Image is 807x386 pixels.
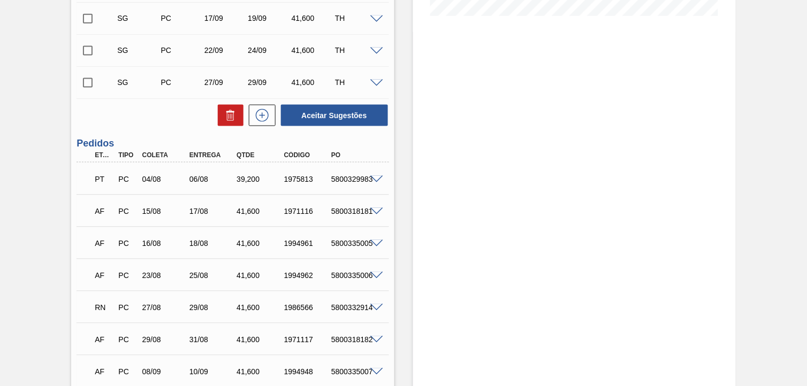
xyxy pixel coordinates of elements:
div: Pedido de Compra [116,207,139,216]
div: 1971117 [281,336,333,344]
div: 5800335005 [329,240,380,248]
div: 23/08/2025 [140,272,192,280]
div: Sugestão Criada [115,78,162,87]
div: 1994948 [281,368,333,376]
p: AF [95,336,113,344]
div: Excluir Sugestões [212,105,243,126]
div: 41,600 [234,240,286,248]
div: 18/08/2025 [187,240,239,248]
div: 1994961 [281,240,333,248]
div: Pedido de Compra [158,78,205,87]
p: AF [95,240,113,248]
div: 27/09/2025 [202,78,249,87]
div: Pedido de Compra [116,175,139,184]
div: 5800318182 [329,336,380,344]
div: 15/08/2025 [140,207,192,216]
div: 29/08/2025 [140,336,192,344]
div: 1975813 [281,175,333,184]
div: Pedido de Compra [116,336,139,344]
div: 06/08/2025 [187,175,239,184]
div: 10/09/2025 [187,368,239,376]
div: 1994962 [281,272,333,280]
div: 41,600 [289,46,336,55]
div: Coleta [140,152,192,159]
div: 04/08/2025 [140,175,192,184]
div: Pedido de Compra [158,46,205,55]
div: Sugestão Criada [115,46,162,55]
div: Aceitar Sugestões [276,104,389,127]
div: Pedido de Compra [116,240,139,248]
p: PT [95,175,113,184]
div: 41,600 [234,336,286,344]
div: 5800332914 [329,304,380,312]
div: 41,600 [234,272,286,280]
div: 5800318181 [329,207,380,216]
div: 19/09/2025 [245,14,292,22]
div: 31/08/2025 [187,336,239,344]
div: 25/08/2025 [187,272,239,280]
div: 24/09/2025 [245,46,292,55]
div: Tipo [116,152,139,159]
button: Aceitar Sugestões [281,105,388,126]
div: Sugestão Criada [115,14,162,22]
div: Qtde [234,152,286,159]
div: 29/09/2025 [245,78,292,87]
div: Entrega [187,152,239,159]
div: Pedido de Compra [158,14,205,22]
div: 16/08/2025 [140,240,192,248]
p: RN [95,304,113,312]
div: Nova sugestão [243,105,276,126]
div: Etapa [92,152,116,159]
p: AF [95,207,113,216]
div: Pedido de Compra [116,368,139,376]
div: Pedido de Compra [116,304,139,312]
div: 5800335006 [329,272,380,280]
div: 22/09/2025 [202,46,249,55]
div: 17/09/2025 [202,14,249,22]
div: 1986566 [281,304,333,312]
div: 08/09/2025 [140,368,192,376]
div: 1971116 [281,207,333,216]
div: 5800335007 [329,368,380,376]
p: AF [95,368,113,376]
div: 41,600 [234,304,286,312]
div: 41,600 [234,207,286,216]
div: 5800329983 [329,175,380,184]
h3: Pedidos [77,138,389,149]
div: Pedido em Trânsito [92,168,116,191]
div: 41,600 [289,14,336,22]
div: TH [332,78,379,87]
div: Aguardando Faturamento [92,232,116,256]
div: Pedido de Compra [116,272,139,280]
div: Aguardando Faturamento [92,264,116,288]
div: Aguardando Faturamento [92,328,116,352]
div: 41,600 [289,78,336,87]
p: AF [95,272,113,280]
div: 17/08/2025 [187,207,239,216]
div: Código [281,152,333,159]
div: Aguardando Faturamento [92,200,116,223]
div: TH [332,46,379,55]
div: 41,600 [234,368,286,376]
div: Aguardando Faturamento [92,360,116,384]
div: 27/08/2025 [140,304,192,312]
div: PO [329,152,380,159]
div: TH [332,14,379,22]
div: 39,200 [234,175,286,184]
div: Em renegociação [92,296,116,320]
div: 29/08/2025 [187,304,239,312]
